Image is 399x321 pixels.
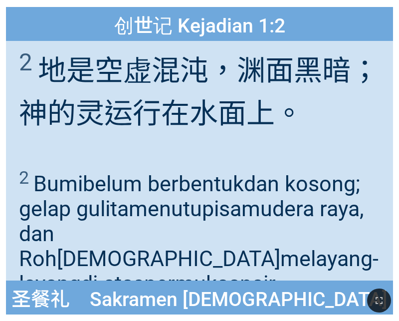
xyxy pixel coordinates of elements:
wh430: 的灵 [47,96,303,129]
wh776: belum berbentuk [19,170,379,295]
wh7307: [DEMOGRAPHIC_DATA] [19,245,379,295]
wh5921: permukaan [144,270,280,295]
span: 地 [19,46,381,130]
wh4325: 面 [218,96,303,129]
sup: 2 [19,166,29,187]
wh430: melayang-layang [19,245,379,295]
wh6440: air [252,270,280,295]
wh5921: 。 [275,96,303,129]
wh7363: di atas [81,270,280,295]
wh7363: 在水 [161,96,303,129]
wh8415: , dan Roh [19,195,379,295]
sup: 2 [19,47,32,75]
wh4325: . [274,270,280,295]
wh8414: dan kosong [19,170,379,295]
span: 创世记 Kejadian 1:2 [114,9,285,38]
wh6440: 上 [246,96,303,129]
wh922: ; gelap gulita [19,170,379,295]
wh7307: 运行 [104,96,303,129]
wh5921: samudera raya [19,195,379,295]
span: Bumi [19,166,381,295]
wh2822: menutupi [19,195,379,295]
